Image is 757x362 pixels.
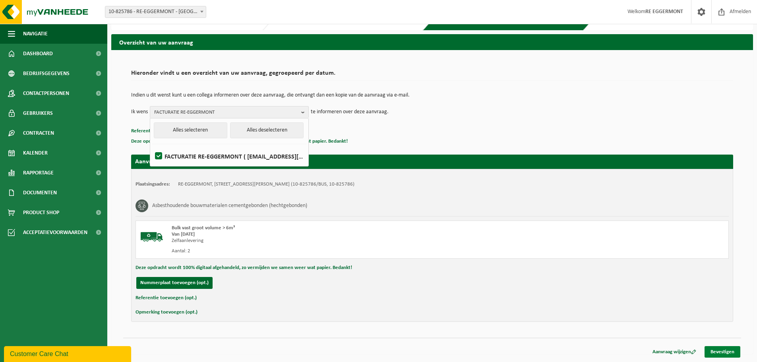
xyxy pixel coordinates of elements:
label: FACTURATIE RE-EGGERMONT ( [EMAIL_ADDRESS][DOMAIN_NAME] ) [153,150,304,162]
span: Gebruikers [23,103,53,123]
button: Alles deselecteren [230,122,304,138]
strong: RE EGGERMONT [645,9,683,15]
p: Indien u dit wenst kunt u een collega informeren over deze aanvraag, die ontvangt dan een kopie v... [131,93,733,98]
a: Aanvraag wijzigen [647,346,702,358]
span: Product Shop [23,203,59,223]
strong: Van [DATE] [172,232,195,237]
p: te informeren over deze aanvraag. [311,106,389,118]
td: RE-EGGERMONT, [STREET_ADDRESS][PERSON_NAME] (10-825786/BUS, 10-825786) [178,181,354,188]
div: Zelfaanlevering [172,238,464,244]
button: Alles selecteren [154,122,227,138]
span: FACTURATIE RE-EGGERMONT [154,106,298,118]
span: Documenten [23,183,57,203]
div: Aantal: 2 [172,248,464,254]
span: Contactpersonen [23,83,69,103]
span: Navigatie [23,24,48,44]
button: Deze opdracht wordt 100% digitaal afgehandeld, zo vermijden we samen weer wat papier. Bedankt! [131,136,348,147]
span: Rapportage [23,163,54,183]
button: Nummerplaat toevoegen (opt.) [136,277,213,289]
button: Referentie toevoegen (opt.) [131,126,192,136]
span: Acceptatievoorwaarden [23,223,87,242]
button: Referentie toevoegen (opt.) [136,293,197,303]
span: Contracten [23,123,54,143]
img: BL-SO-LV.png [140,225,164,249]
h2: Hieronder vindt u een overzicht van uw aanvraag, gegroepeerd per datum. [131,70,733,81]
button: FACTURATIE RE-EGGERMONT [150,106,309,118]
strong: Plaatsingsadres: [136,182,170,187]
span: Bulk vast groot volume > 6m³ [172,225,235,230]
span: 10-825786 - RE-EGGERMONT - DEINZE [105,6,206,17]
button: Deze opdracht wordt 100% digitaal afgehandeld, zo vermijden we samen weer wat papier. Bedankt! [136,263,352,273]
h2: Overzicht van uw aanvraag [111,34,753,50]
p: Ik wens [131,106,148,118]
span: Dashboard [23,44,53,64]
a: Bevestigen [705,346,740,358]
span: Bedrijfsgegevens [23,64,70,83]
span: 10-825786 - RE-EGGERMONT - DEINZE [105,6,206,18]
span: Kalender [23,143,48,163]
strong: Aanvraag voor [DATE] [135,159,195,165]
h3: Asbesthoudende bouwmaterialen cementgebonden (hechtgebonden) [152,199,307,212]
button: Opmerking toevoegen (opt.) [136,307,197,317]
iframe: chat widget [4,345,133,362]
